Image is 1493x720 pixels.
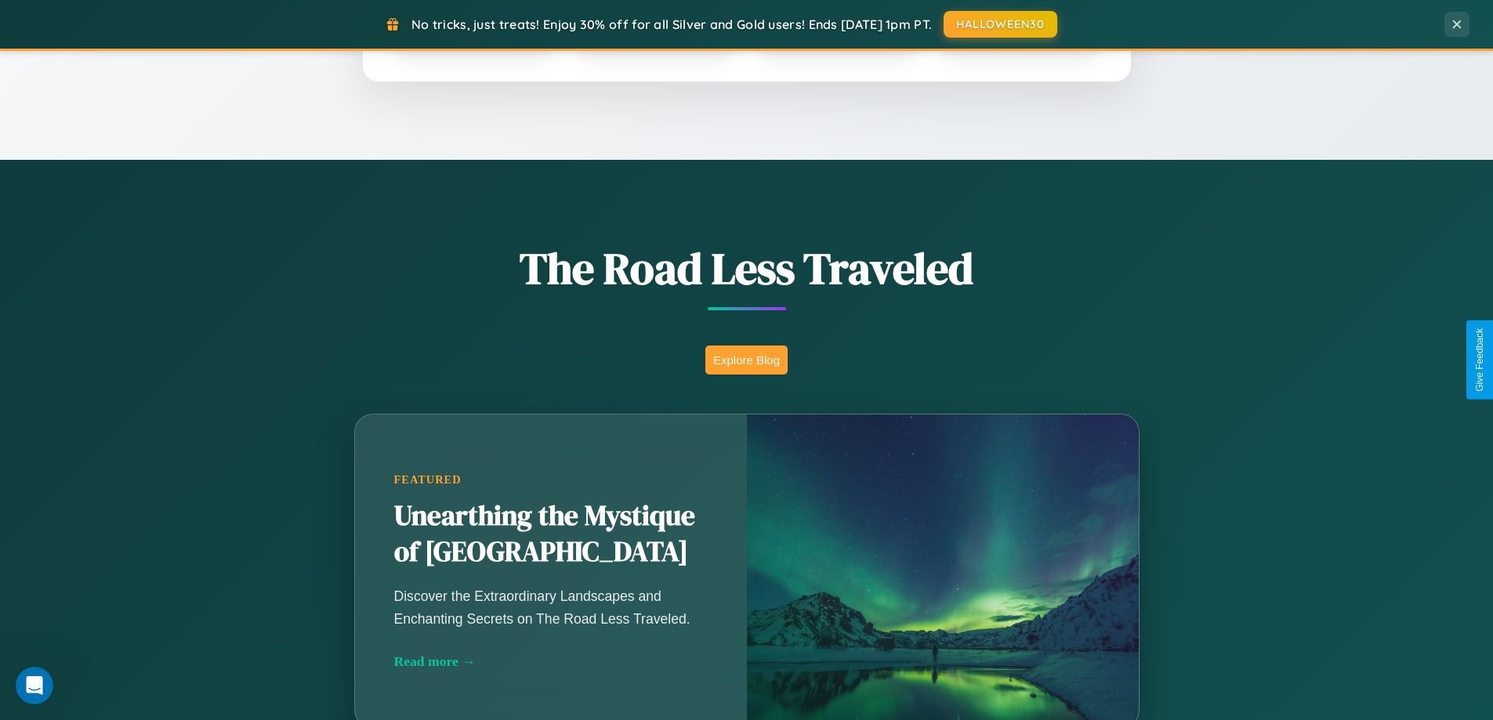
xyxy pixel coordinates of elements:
button: HALLOWEEN30 [944,11,1057,38]
button: Explore Blog [705,346,788,374]
div: Featured [394,473,708,487]
span: No tricks, just treats! Enjoy 30% off for all Silver and Gold users! Ends [DATE] 1pm PT. [411,16,932,32]
p: Discover the Extraordinary Landscapes and Enchanting Secrets on The Road Less Traveled. [394,585,708,629]
h1: The Road Less Traveled [277,238,1217,298]
div: Give Feedback [1474,328,1485,392]
div: Read more → [394,653,708,670]
iframe: Intercom live chat [16,667,53,704]
h2: Unearthing the Mystique of [GEOGRAPHIC_DATA] [394,498,708,570]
